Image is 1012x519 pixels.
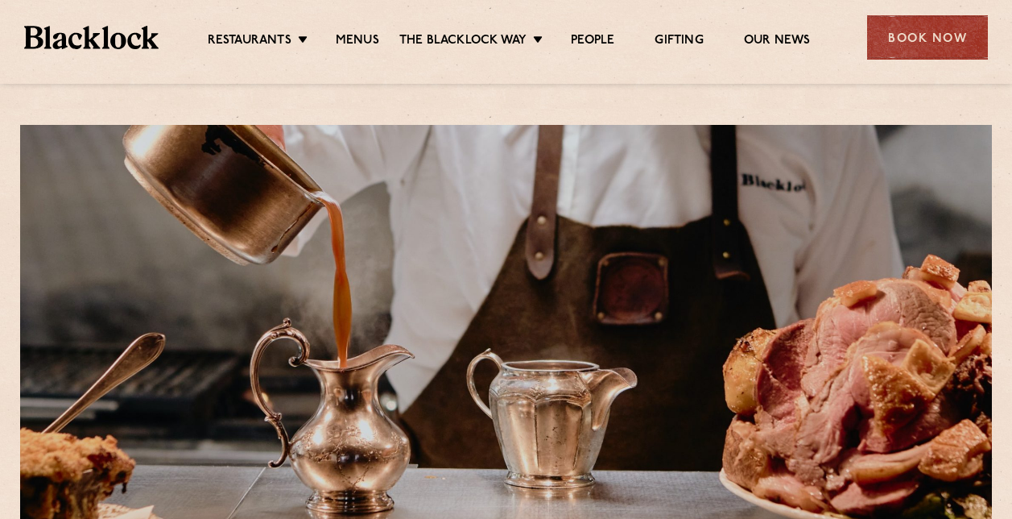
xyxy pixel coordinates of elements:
[744,33,811,51] a: Our News
[571,33,614,51] a: People
[867,15,988,60] div: Book Now
[399,33,527,51] a: The Blacklock Way
[208,33,291,51] a: Restaurants
[24,26,159,48] img: BL_Textured_Logo-footer-cropped.svg
[655,33,703,51] a: Gifting
[336,33,379,51] a: Menus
